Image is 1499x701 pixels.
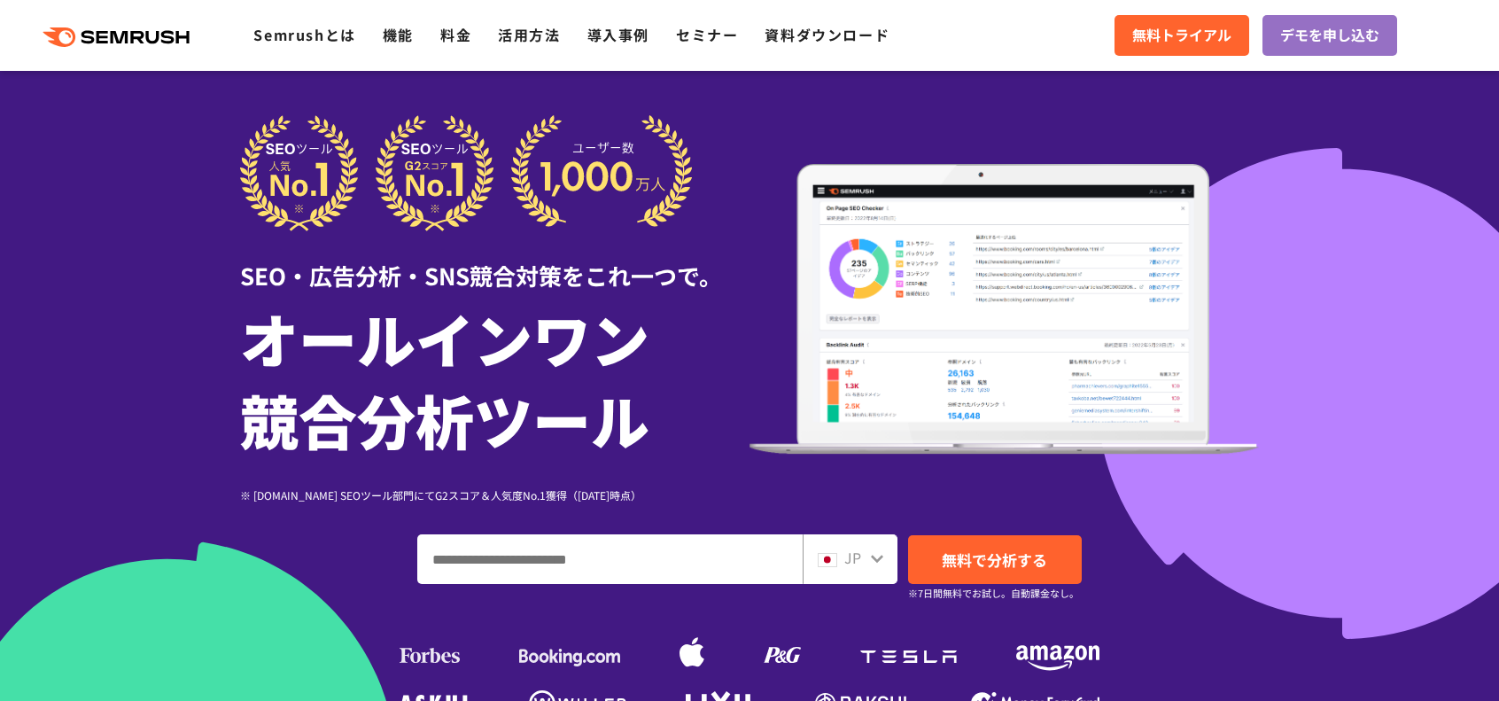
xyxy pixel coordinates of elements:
[253,24,355,45] a: Semrushとは
[418,535,802,583] input: ドメイン、キーワードまたはURLを入力してください
[942,549,1047,571] span: 無料で分析する
[908,585,1079,602] small: ※7日間無料でお試し。自動課金なし。
[676,24,738,45] a: セミナー
[240,231,749,292] div: SEO・広告分析・SNS競合対策をこれ一つで。
[240,487,749,503] div: ※ [DOMAIN_NAME] SEOツール部門にてG2スコア＆人気度No.1獲得（[DATE]時点）
[440,24,471,45] a: 料金
[383,24,414,45] a: 機能
[1262,15,1397,56] a: デモを申し込む
[1132,24,1231,47] span: 無料トライアル
[765,24,889,45] a: 資料ダウンロード
[908,535,1082,584] a: 無料で分析する
[1280,24,1379,47] span: デモを申し込む
[240,297,749,460] h1: オールインワン 競合分析ツール
[498,24,560,45] a: 活用方法
[1115,15,1249,56] a: 無料トライアル
[844,547,861,568] span: JP
[587,24,649,45] a: 導入事例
